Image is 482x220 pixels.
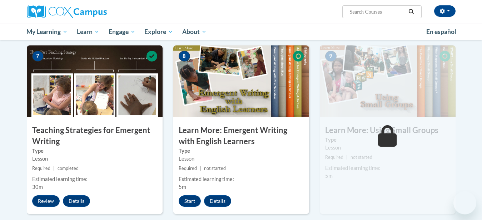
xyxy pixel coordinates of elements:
span: | [346,155,348,160]
span: 30m [32,184,43,190]
span: not started [204,166,226,171]
div: Main menu [16,24,466,40]
span: not started [351,155,372,160]
span: | [200,166,201,171]
img: Course Image [27,45,163,117]
button: Start [179,195,201,207]
div: Lesson [179,155,304,163]
button: Details [204,195,231,207]
div: Estimated learning time: [32,175,157,183]
img: Course Image [173,45,309,117]
span: Required [325,155,343,160]
label: Type [179,147,304,155]
button: Details [63,195,90,207]
a: My Learning [22,24,73,40]
span: 9 [325,51,337,62]
a: Cox Campus [27,5,163,18]
a: About [178,24,211,40]
span: 5m [325,173,333,179]
div: Estimated learning time: [325,164,450,172]
a: Explore [140,24,178,40]
img: Cox Campus [27,5,107,18]
h3: Teaching Strategies for Emergent Writing [27,125,163,147]
span: My Learning [26,28,68,36]
iframe: Button to launch messaging window [453,191,476,214]
span: Learn [77,28,99,36]
a: Engage [104,24,140,40]
span: 5m [179,184,186,190]
button: Search [406,8,417,16]
span: 7 [32,51,44,62]
a: En español [422,24,461,39]
label: Type [32,147,157,155]
button: Review [32,195,60,207]
span: | [53,166,55,171]
h3: Learn More: Using Small Groups [320,125,456,136]
input: Search Courses [349,8,406,16]
span: About [182,28,207,36]
div: Lesson [32,155,157,163]
a: Learn [72,24,104,40]
span: 8 [179,51,190,62]
span: Required [179,166,197,171]
button: Account Settings [434,5,456,17]
div: Estimated learning time: [179,175,304,183]
div: Lesson [325,144,450,152]
span: En español [426,28,456,35]
span: Explore [144,28,173,36]
span: completed [58,166,79,171]
h3: Learn More: Emergent Writing with English Learners [173,125,309,147]
label: Type [325,136,450,144]
img: Course Image [320,45,456,117]
span: Engage [109,28,135,36]
span: Required [32,166,50,171]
